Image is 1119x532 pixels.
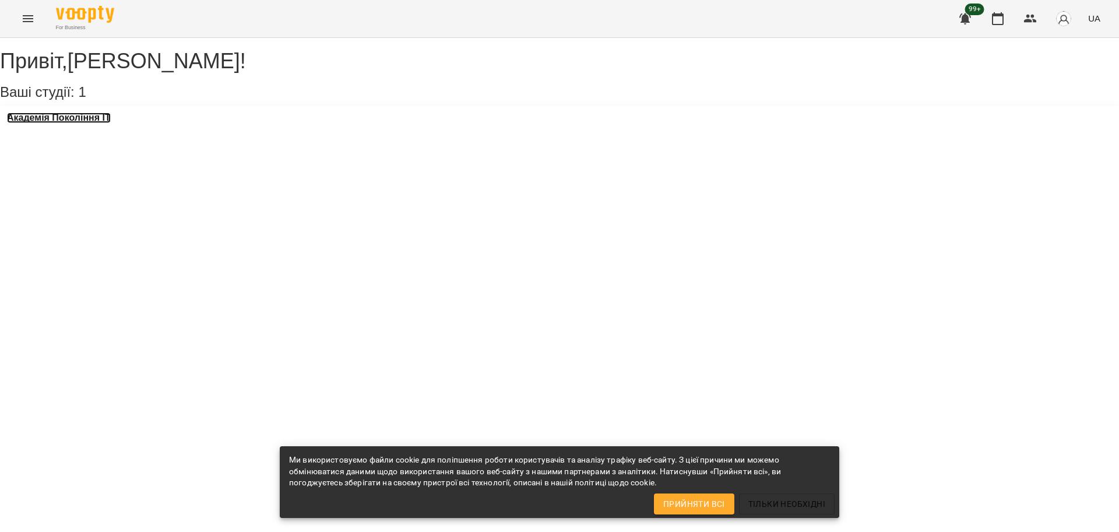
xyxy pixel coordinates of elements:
[1083,8,1105,29] button: UA
[7,113,111,123] a: Академія Покоління ІТ
[78,84,86,100] span: 1
[965,3,984,15] span: 99+
[56,24,114,32] span: For Business
[1088,12,1100,24] span: UA
[56,6,114,23] img: Voopty Logo
[1055,10,1072,27] img: avatar_s.png
[14,5,42,33] button: Menu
